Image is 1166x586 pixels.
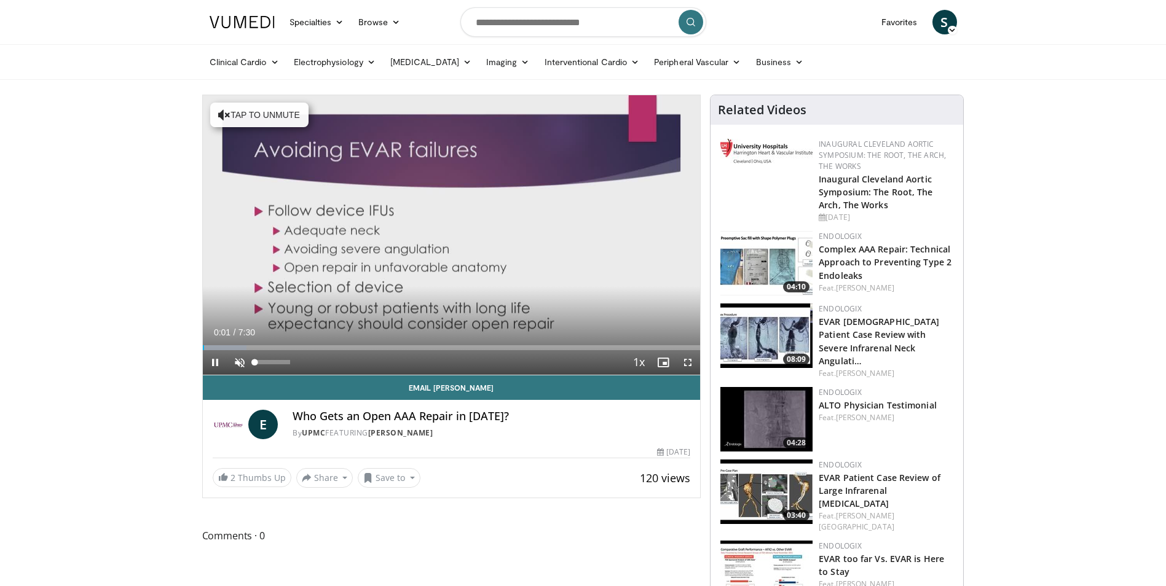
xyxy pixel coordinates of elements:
button: Share [296,468,353,488]
a: UPMC [302,428,325,438]
img: 12ab9fdc-99b8-47b8-93c3-9e9f58d793f2.150x105_q85_crop-smart_upscale.jpg [720,231,813,295]
a: Browse [351,10,408,34]
span: 120 views [640,471,690,485]
span: 7:30 [238,327,255,337]
a: [PERSON_NAME] [368,428,433,438]
span: 2 [230,472,235,483]
a: 2 Thumbs Up [213,468,291,487]
a: Endologix [819,459,862,470]
input: Search topics, interventions [460,7,706,37]
span: 04:28 [783,437,810,448]
span: 08:09 [783,354,810,365]
a: E [248,410,278,439]
button: Pause [203,350,227,375]
span: 04:10 [783,281,810,292]
img: UPMC [213,410,244,439]
img: VuMedi Logo [210,16,275,28]
a: Interventional Cardio [537,50,647,74]
img: e33325bb-4765-4671-b2dc-122643ae8098.150x105_q85_crop-smart_upscale.jpg [720,459,813,524]
div: [DATE] [819,212,953,223]
a: ALTO Physician Testimonial [819,399,937,411]
span: Comments 0 [202,528,701,544]
a: Email [PERSON_NAME] [203,375,701,400]
a: EVAR Patient Case Review of Large Infrarenal [MEDICAL_DATA] [819,472,940,509]
button: Enable picture-in-picture mode [651,350,676,375]
a: [PERSON_NAME] [836,368,894,378]
a: Complex AAA Repair: Technical Approach to Preventing Type 2 Endoleaks [819,243,951,281]
div: By FEATURING [293,428,690,439]
div: Feat. [819,368,953,379]
a: EVAR too far Vs. EVAR is Here to Stay [819,553,944,577]
div: [DATE] [657,447,690,458]
span: 0:01 [214,327,230,337]
a: Specialties [282,10,352,34]
a: EVAR [DEMOGRAPHIC_DATA] Patient Case Review with Severe Infrarenal Neck Angulati… [819,316,939,366]
button: Fullscreen [676,350,700,375]
a: Imaging [479,50,537,74]
img: 13d0ebda-a674-44bd-964b-6e4d062923e0.150x105_q85_crop-smart_upscale.jpg [720,387,813,451]
button: Unmute [227,350,252,375]
button: Tap to unmute [210,103,309,127]
a: 03:40 [720,459,813,524]
span: 03:40 [783,510,810,521]
a: [PERSON_NAME] [836,283,894,293]
a: Inaugural Cleveland Aortic Symposium: The Root, The Arch, The Works [819,173,932,211]
a: Endologix [819,541,862,551]
a: 04:28 [720,387,813,451]
a: Clinical Cardio [202,50,286,74]
div: Feat. [819,510,953,533]
a: [PERSON_NAME][GEOGRAPHIC_DATA] [819,510,894,532]
img: 67c1e0d2-072b-4cbe-8600-616308564143.150x105_q85_crop-smart_upscale.jpg [720,303,813,368]
h4: Related Videos [718,103,806,117]
a: 04:10 [720,231,813,295]
div: Feat. [819,412,953,423]
a: Inaugural Cleveland Aortic Symposium: The Root, The Arch, The Works [819,139,946,171]
a: [MEDICAL_DATA] [383,50,479,74]
div: Feat. [819,283,953,294]
div: Progress Bar [203,345,701,350]
span: / [234,327,236,337]
a: Endologix [819,231,862,241]
a: S [932,10,957,34]
a: [PERSON_NAME] [836,412,894,423]
a: 08:09 [720,303,813,368]
a: Peripheral Vascular [647,50,748,74]
button: Save to [358,468,420,488]
a: Favorites [874,10,925,34]
img: bda5e529-a0e2-472c-9a03-0f25eb80221d.jpg.150x105_q85_autocrop_double_scale_upscale_version-0.2.jpg [720,139,813,163]
a: Endologix [819,303,862,314]
a: Electrophysiology [286,50,383,74]
h4: Who Gets an Open AAA Repair in [DATE]? [293,410,690,423]
video-js: Video Player [203,95,701,375]
a: Endologix [819,387,862,397]
button: Playback Rate [626,350,651,375]
div: Volume Level [255,360,290,364]
a: Business [749,50,811,74]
